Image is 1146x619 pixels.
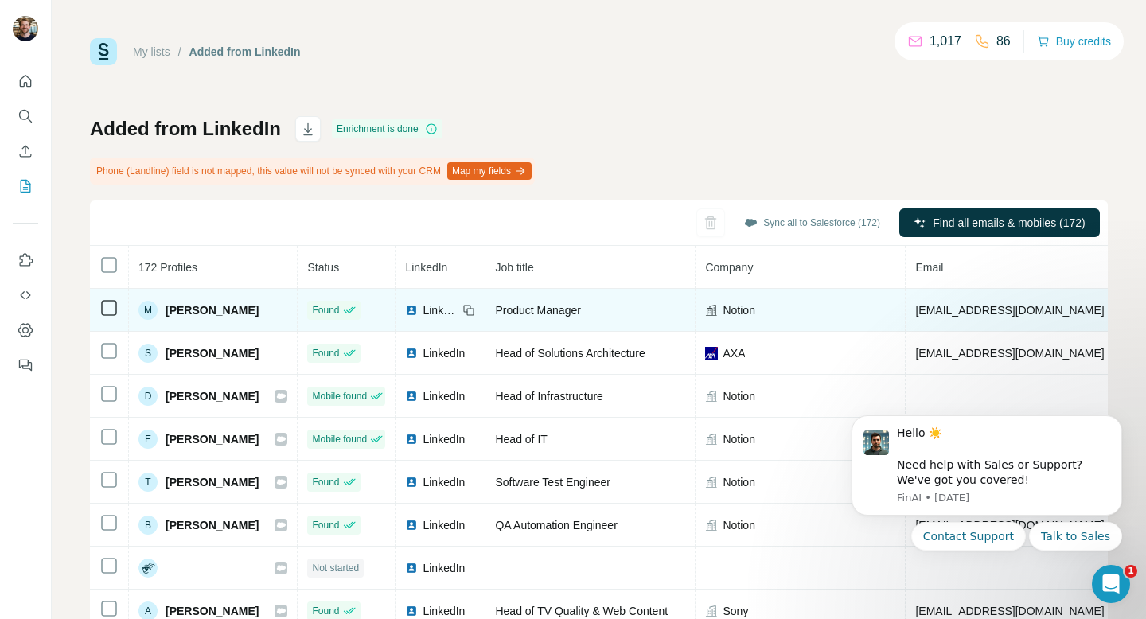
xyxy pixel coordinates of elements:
img: LinkedIn logo [405,476,418,489]
p: 86 [996,32,1011,51]
span: Notion [723,474,754,490]
span: Not started [312,561,359,575]
span: Product Manager [495,304,580,317]
span: [PERSON_NAME] [166,345,259,361]
button: Feedback [13,351,38,380]
span: LinkedIn [423,302,458,318]
p: 1,017 [930,32,961,51]
div: M [138,301,158,320]
span: Found [312,604,339,618]
span: Found [312,303,339,317]
span: Head of Solutions Architecture [495,347,645,360]
div: Enrichment is done [332,119,442,138]
span: [PERSON_NAME] [166,474,259,490]
button: Enrich CSV [13,137,38,165]
button: My lists [13,172,38,200]
span: AXA [723,345,745,361]
span: LinkedIn [423,603,465,619]
button: Buy credits [1037,30,1111,53]
span: LinkedIn [423,431,465,447]
div: S [138,344,158,363]
span: LinkedIn [405,261,447,274]
span: Found [312,475,339,489]
span: [PERSON_NAME] [166,431,259,447]
iframe: Intercom notifications message [828,395,1146,611]
span: LinkedIn [423,345,465,361]
button: Sync all to Salesforce (172) [733,211,891,235]
span: [EMAIL_ADDRESS][DOMAIN_NAME] [915,347,1104,360]
span: LinkedIn [423,474,465,490]
button: Use Surfe on LinkedIn [13,246,38,274]
img: LinkedIn logo [405,390,418,403]
img: LinkedIn logo [405,562,418,574]
span: Mobile found [312,432,367,446]
div: T [138,473,158,492]
span: Software Test Engineer [495,476,610,489]
span: Email [915,261,943,274]
span: Head of TV Quality & Web Content [495,605,668,617]
button: Use Surfe API [13,281,38,309]
span: Status [307,261,339,274]
span: Notion [723,302,754,318]
iframe: Intercom live chat [1092,565,1130,603]
span: Job title [495,261,533,274]
span: LinkedIn [423,388,465,404]
div: E [138,430,158,449]
button: Dashboard [13,316,38,345]
li: / [178,44,181,60]
span: [PERSON_NAME] [166,603,259,619]
span: [EMAIL_ADDRESS][DOMAIN_NAME] [915,304,1104,317]
img: LinkedIn logo [405,304,418,317]
span: Notion [723,431,754,447]
img: LinkedIn logo [405,433,418,446]
span: Notion [723,388,754,404]
span: QA Automation Engineer [495,519,617,531]
img: Surfe Logo [90,38,117,65]
div: B [138,516,158,535]
span: Head of IT [495,433,547,446]
img: LinkedIn logo [405,347,418,360]
span: 1 [1125,565,1137,578]
span: Head of Infrastructure [495,390,602,403]
span: [PERSON_NAME] [166,517,259,533]
span: [EMAIL_ADDRESS][DOMAIN_NAME] [915,605,1104,617]
img: company-logo [705,347,718,360]
div: Phone (Landline) field is not mapped, this value will not be synced with your CRM [90,158,535,185]
span: [PERSON_NAME] [166,388,259,404]
button: Find all emails & mobiles (172) [899,208,1100,237]
a: My lists [133,45,170,58]
span: Sony [723,603,748,619]
span: Mobile found [312,389,367,403]
span: Find all emails & mobiles (172) [933,215,1085,231]
button: Search [13,102,38,130]
span: Found [312,346,339,360]
span: 172 Profiles [138,261,197,274]
div: Added from LinkedIn [189,44,301,60]
h1: Added from LinkedIn [90,116,281,142]
div: D [138,387,158,406]
img: LinkedIn logo [405,519,418,531]
span: Company [705,261,753,274]
span: LinkedIn [423,517,465,533]
img: LinkedIn logo [405,605,418,617]
span: LinkedIn [423,560,465,576]
button: Quick start [13,67,38,95]
span: [PERSON_NAME] [166,302,259,318]
span: Found [312,518,339,532]
span: Notion [723,517,754,533]
button: Map my fields [447,162,532,180]
img: Avatar [13,16,38,41]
